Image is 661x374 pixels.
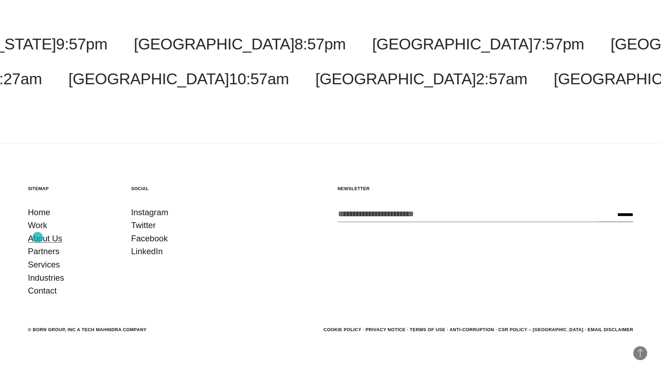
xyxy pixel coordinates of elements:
[68,70,289,88] a: [GEOGRAPHIC_DATA]10:57am
[131,205,168,219] a: Instagram
[28,326,147,333] div: © BORN GROUP, INC A Tech Mahindra Company
[372,35,584,53] a: [GEOGRAPHIC_DATA]7:57pm
[28,205,50,219] a: Home
[229,70,289,88] span: 10:57am
[449,327,494,332] a: Anti-Corruption
[28,271,64,284] a: Industries
[338,185,633,191] h5: Newsletter
[498,327,583,332] a: CSR POLICY – [GEOGRAPHIC_DATA]
[134,35,346,53] a: [GEOGRAPHIC_DATA]8:57pm
[476,70,527,88] span: 2:57am
[294,35,346,53] span: 8:57pm
[28,244,60,258] a: Partners
[28,185,117,191] h5: Sitemap
[28,258,60,271] a: Services
[131,232,168,245] a: Facebook
[28,284,57,297] a: Contact
[56,35,107,53] span: 9:57pm
[28,232,62,245] a: About Us
[28,218,47,232] a: Work
[323,327,361,332] a: Cookie Policy
[366,327,406,332] a: Privacy Notice
[131,185,220,191] h5: Social
[131,218,156,232] a: Twitter
[131,244,163,258] a: LinkedIn
[587,327,633,332] a: Email Disclaimer
[633,346,647,360] button: Back to Top
[410,327,445,332] a: Terms of Use
[315,70,527,88] a: [GEOGRAPHIC_DATA]2:57am
[533,35,584,53] span: 7:57pm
